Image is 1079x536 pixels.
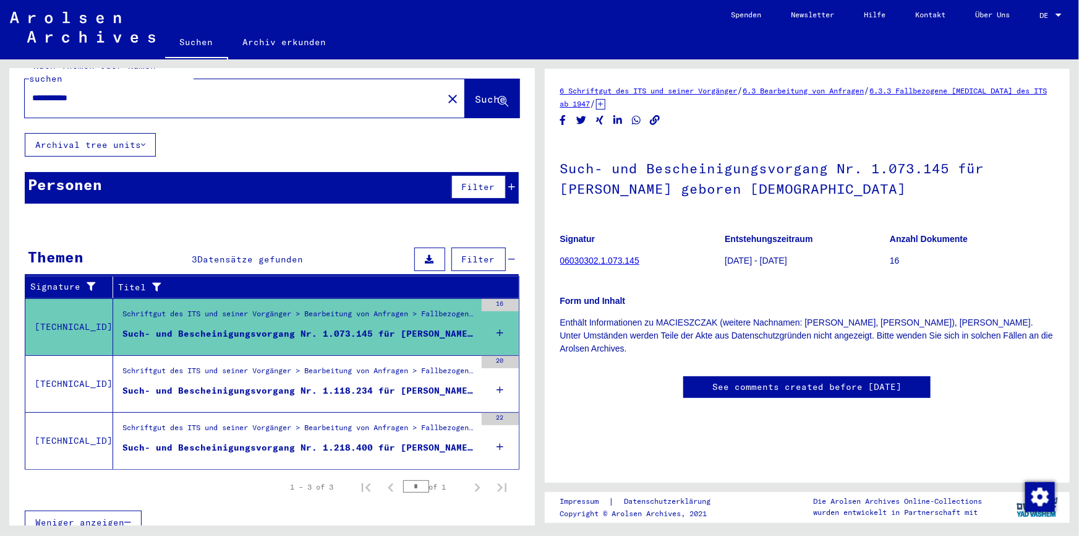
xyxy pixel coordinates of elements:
mat-icon: close [445,92,460,106]
p: Die Arolsen Archives Online-Collections [813,496,982,507]
div: 20 [482,356,519,368]
img: Zustimmung ändern [1025,482,1055,512]
button: Share on Facebook [557,113,569,128]
td: [TECHNICAL_ID] [25,298,113,355]
div: 22 [482,413,519,425]
span: 3 [192,254,197,265]
p: Enthält Informationen zu MACIESZCZAK (weitere Nachnamen: [PERSON_NAME], [PERSON_NAME]), [PERSON_N... [560,316,1055,355]
button: Share on WhatsApp [630,113,643,128]
button: Next page [465,475,490,499]
a: See comments created before [DATE] [712,381,902,394]
b: Entstehungszeitraum [725,234,812,244]
button: Clear [440,86,465,111]
b: Anzahl Dokumente [890,234,968,244]
div: Schriftgut des ITS und seiner Vorgänger > Bearbeitung von Anfragen > Fallbezogene [MEDICAL_DATA] ... [122,365,476,383]
a: 06030302.1.073.145 [560,256,639,266]
a: 6 Schriftgut des ITS und seiner Vorgänger [560,86,738,95]
div: Schriftgut des ITS und seiner Vorgänger > Bearbeitung von Anfragen > Fallbezogene [MEDICAL_DATA] ... [122,308,476,326]
div: of 1 [403,481,465,493]
button: Filter [451,248,506,271]
span: / [864,85,870,96]
span: Suche [476,93,506,105]
div: | [560,495,725,508]
a: Datenschutzerklärung [614,495,725,508]
a: Suchen [165,27,228,59]
span: Datensätze gefunden [197,254,303,265]
div: Personen [28,173,102,196]
a: 6.3 Bearbeitung von Anfragen [743,86,864,95]
span: Filter [462,254,495,265]
td: [TECHNICAL_ID] [25,355,113,412]
button: Share on Xing [594,113,607,128]
img: Arolsen_neg.svg [10,12,155,43]
button: Weniger anzeigen [25,511,142,534]
p: Copyright © Arolsen Archives, 2021 [560,508,725,519]
p: [DATE] - [DATE] [725,254,889,267]
div: Titel [118,281,495,294]
div: 1 – 3 of 3 [291,482,334,493]
h1: Such- und Bescheinigungsvorgang Nr. 1.073.145 für [PERSON_NAME] geboren [DEMOGRAPHIC_DATA] [560,140,1055,215]
span: Filter [462,181,495,192]
button: First page [354,475,378,499]
span: / [591,98,596,109]
button: Share on Twitter [575,113,588,128]
b: Form und Inhalt [560,296,626,306]
div: Schriftgut des ITS und seiner Vorgänger > Bearbeitung von Anfragen > Fallbezogene [MEDICAL_DATA] ... [122,422,476,439]
img: yv_logo.png [1014,491,1060,522]
button: Previous page [378,475,403,499]
button: Share on LinkedIn [612,113,625,128]
a: Impressum [560,495,608,508]
p: wurden entwickelt in Partnerschaft mit [813,507,982,518]
div: Themen [28,246,83,268]
button: Archival tree units [25,133,156,157]
span: DE [1039,11,1053,20]
div: 16 [482,299,519,311]
span: Weniger anzeigen [35,517,124,528]
p: 16 [890,254,1054,267]
a: Archiv erkunden [228,27,341,57]
div: Such- und Bescheinigungsvorgang Nr. 1.218.400 für [PERSON_NAME] geboren [DEMOGRAPHIC_DATA] [122,441,476,454]
button: Filter [451,175,506,199]
div: Signature [30,280,103,293]
div: Signature [30,277,116,297]
button: Copy link [649,113,662,128]
button: Suche [465,79,519,118]
span: / [738,85,743,96]
b: Signatur [560,234,595,244]
td: [TECHNICAL_ID] [25,412,113,469]
div: Such- und Bescheinigungsvorgang Nr. 1.118.234 für [PERSON_NAME][GEOGRAPHIC_DATA] geboren [DEMOGRA... [122,384,476,397]
button: Last page [490,475,514,499]
div: Such- und Bescheinigungsvorgang Nr. 1.073.145 für [PERSON_NAME] geboren [DEMOGRAPHIC_DATA] [122,327,476,340]
div: Titel [118,277,507,297]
